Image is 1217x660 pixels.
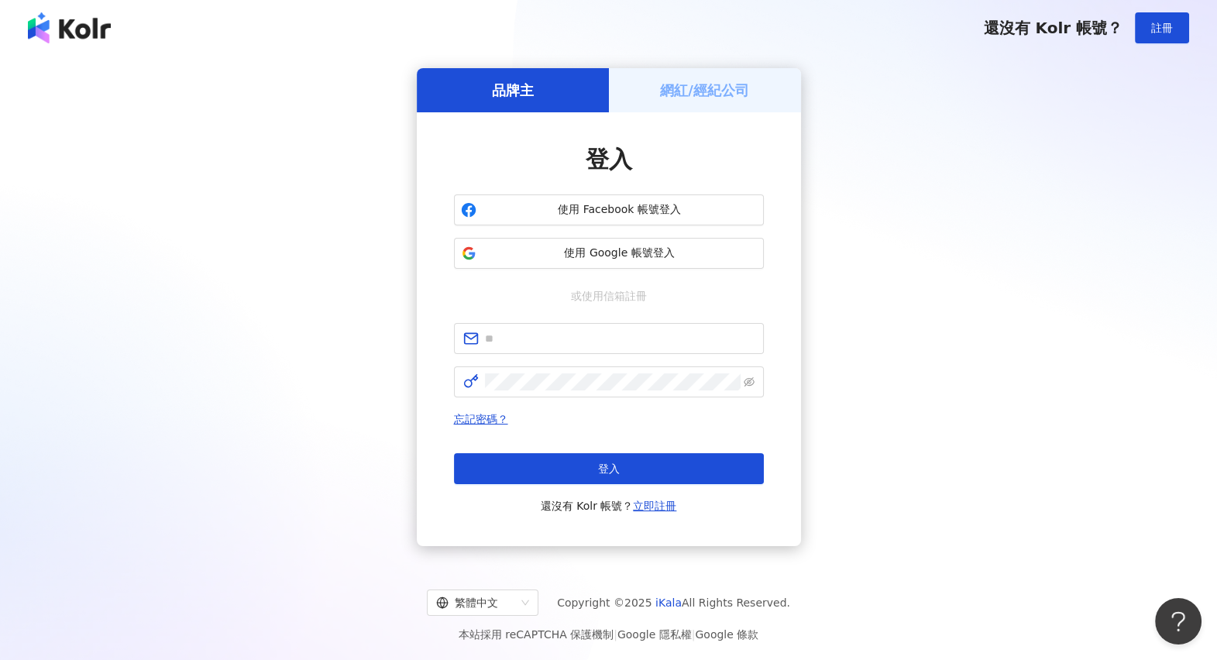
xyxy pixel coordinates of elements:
[1135,12,1189,43] button: 註冊
[454,453,764,484] button: 登入
[492,81,534,100] h5: 品牌主
[633,500,676,512] a: 立即註冊
[454,238,764,269] button: 使用 Google 帳號登入
[28,12,111,43] img: logo
[655,596,682,609] a: iKala
[660,81,749,100] h5: 網紅/經紀公司
[617,628,692,641] a: Google 隱私權
[557,593,790,612] span: Copyright © 2025 All Rights Reserved.
[614,628,617,641] span: |
[436,590,515,615] div: 繁體中文
[459,625,758,644] span: 本站採用 reCAPTCHA 保護機制
[744,376,755,387] span: eye-invisible
[586,146,632,173] span: 登入
[483,246,757,261] span: 使用 Google 帳號登入
[692,628,696,641] span: |
[541,497,677,515] span: 還沒有 Kolr 帳號？
[983,19,1122,37] span: 還沒有 Kolr 帳號？
[598,462,620,475] span: 登入
[1155,598,1202,645] iframe: Help Scout Beacon - Open
[560,287,658,304] span: 或使用信箱註冊
[454,194,764,225] button: 使用 Facebook 帳號登入
[695,628,758,641] a: Google 條款
[483,202,757,218] span: 使用 Facebook 帳號登入
[1151,22,1173,34] span: 註冊
[454,413,508,425] a: 忘記密碼？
